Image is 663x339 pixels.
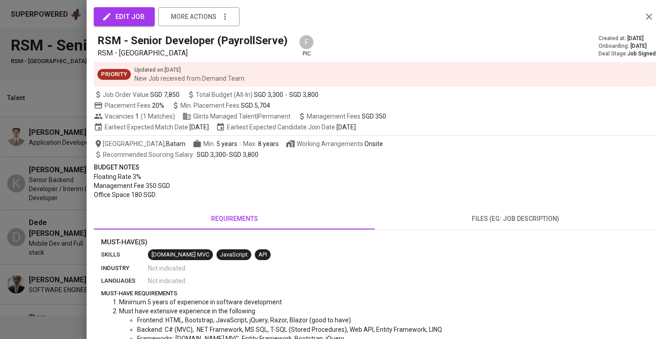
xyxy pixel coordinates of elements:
div: Onsite [364,139,383,148]
span: edit job [104,11,145,23]
span: Working Arrangements [286,139,383,148]
span: RSM - [GEOGRAPHIC_DATA] [97,49,188,57]
span: SGD 350 [362,113,386,120]
button: more actions [158,7,239,26]
span: Glints Managed Talent | Permanent [182,112,290,121]
span: requirements [99,213,369,224]
span: Not indicated . [148,264,187,273]
span: Placement Fees [105,102,164,109]
span: SGD 7,850 [150,90,180,99]
span: Total Budget (All-In) [187,90,318,99]
span: [GEOGRAPHIC_DATA] , [94,139,185,148]
span: 20% [152,102,164,109]
span: SGD 5,704 [241,102,270,109]
span: Frontend: HTML, Bootstrap, JavaScript, jQuery, Razor, Blazor (good to have). [137,316,352,324]
div: pic [299,34,314,58]
p: Budget Notes [94,163,656,172]
span: Earliest Expected Match Date [94,123,209,132]
span: Earliest Expected Candidate Join Date [216,123,356,132]
span: API [255,251,271,259]
span: more actions [171,11,216,23]
span: files (eg: job description) [380,213,650,224]
p: Must-Have(s) [101,237,649,247]
span: Office Space 180 SGD [94,191,156,198]
span: Priority [97,70,131,79]
span: - [239,139,241,148]
div: Created at : [599,35,656,42]
span: [DATE] [189,123,209,132]
span: [DATE] [627,35,644,42]
span: Job Signed [627,50,656,57]
h5: RSM - Senior Developer (PayrollServe) [97,33,288,48]
span: SGD 3,800 [229,151,258,158]
span: Management Fees [307,113,386,120]
span: 1 [134,112,139,121]
span: - [285,90,287,99]
p: Updated on : [DATE] [134,66,244,74]
p: skills [101,250,148,259]
span: Backend: C# (MVC), .NET Framework, MS SQL, T-SQL (Stored Procedures), Web API, Entity Framework, ... [137,326,442,333]
button: edit job [94,7,155,26]
p: industry [101,264,148,273]
span: SGD 3,300 [197,151,226,158]
span: SGD 3,300 [254,90,283,99]
span: Min. [203,140,237,147]
span: Recommended Sourcing Salary : [103,151,196,158]
p: must-have requirements [101,289,649,298]
span: Must have extensive experience in the following [119,307,255,315]
p: New Job received from Demand Team [134,74,244,83]
span: Max. [243,140,279,147]
div: Deal Stage : [599,50,656,58]
span: Not indicated . [148,276,187,285]
span: [DATE] [631,42,647,50]
div: Onboarding : [599,42,656,50]
span: JavaScript [216,251,251,259]
span: Batam [166,139,185,148]
span: Min. Placement Fees [180,102,270,109]
div: F [299,34,314,50]
span: SGD 3,800 [289,90,318,99]
span: Job Order Value [94,90,180,99]
span: - [103,150,258,159]
span: [DATE] [336,123,356,132]
span: 5 years [216,140,237,147]
span: Minimum 5 years of experience in software development [119,298,282,306]
span: 8 years [258,140,279,147]
span: Management Fee 350 SGD [94,182,170,189]
span: [DOMAIN_NAME] MVC [148,251,213,259]
span: Floating Rate 3% [94,173,141,180]
span: Vacancies ( 1 Matches ) [94,112,175,121]
p: languages [101,276,148,285]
